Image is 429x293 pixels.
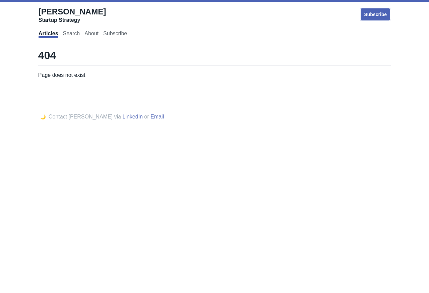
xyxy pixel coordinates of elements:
[38,71,391,79] p: Page does not exist
[39,31,58,38] a: Articles
[38,114,48,120] button: 🌙
[39,7,106,16] span: [PERSON_NAME]
[103,31,127,38] a: Subscribe
[39,17,106,23] div: Startup Strategy
[122,114,143,119] a: LinkedIn
[360,8,391,21] a: Subscribe
[38,49,391,66] h1: 404
[144,114,149,119] span: or
[84,31,99,38] a: About
[39,7,106,23] a: [PERSON_NAME]Startup Strategy
[49,114,121,119] span: Contact [PERSON_NAME] via
[63,31,80,38] a: Search
[150,114,164,119] a: Email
